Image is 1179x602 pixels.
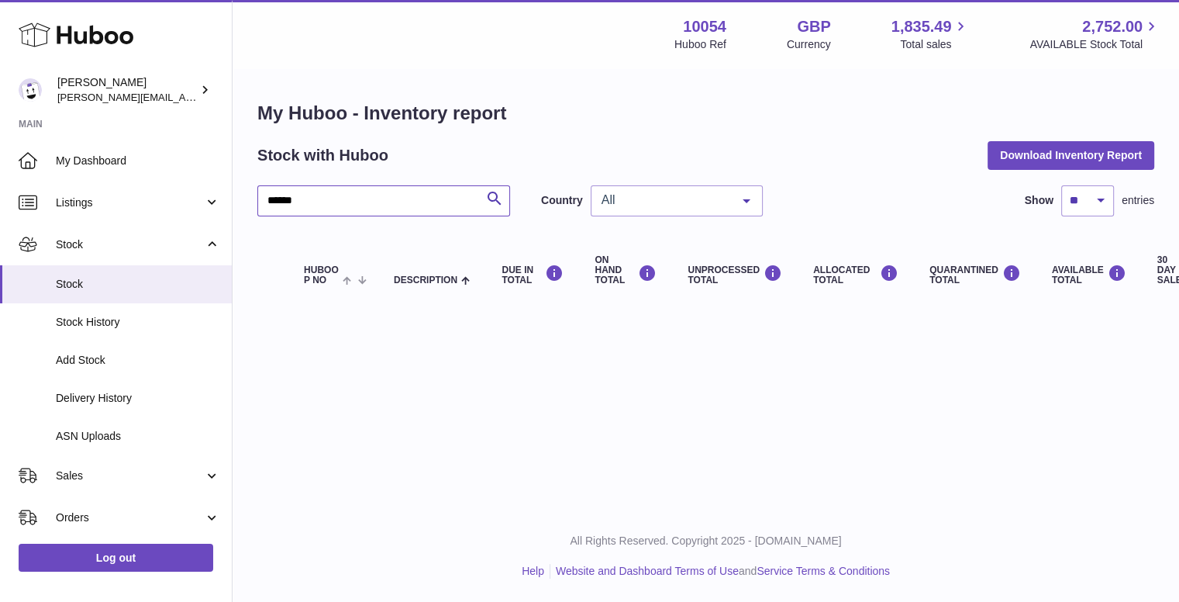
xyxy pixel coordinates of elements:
strong: 10054 [683,16,726,37]
span: AVAILABLE Stock Total [1029,37,1160,52]
span: Add Stock [56,353,220,368]
span: Orders [56,510,204,525]
div: ALLOCATED Total [813,265,898,285]
button: Download Inventory Report [988,141,1154,169]
h2: Stock with Huboo [257,145,388,166]
img: luz@capsuline.com [19,78,42,102]
a: 2,752.00 AVAILABLE Stock Total [1029,16,1160,52]
span: All [598,192,731,208]
div: DUE IN TOTAL [502,265,564,285]
span: Stock History [56,315,220,330]
div: ON HAND Total [595,255,657,286]
span: Sales [56,469,204,483]
label: Show [1025,193,1053,208]
span: Listings [56,195,204,210]
a: 1,835.49 Total sales [891,16,970,52]
strong: GBP [797,16,830,37]
span: [PERSON_NAME][EMAIL_ADDRESS][DOMAIN_NAME] [57,91,311,103]
span: Huboo P no [304,265,339,285]
a: Website and Dashboard Terms of Use [556,565,739,577]
span: Stock [56,237,204,252]
div: [PERSON_NAME] [57,75,197,105]
a: Log out [19,544,213,572]
a: Help [522,565,544,577]
span: My Dashboard [56,154,220,168]
div: Huboo Ref [674,37,726,52]
div: AVAILABLE Total [1052,265,1126,285]
label: Country [541,193,583,208]
span: 2,752.00 [1082,16,1143,37]
a: Service Terms & Conditions [757,565,890,577]
span: Delivery History [56,391,220,406]
span: entries [1122,193,1154,208]
p: All Rights Reserved. Copyright 2025 - [DOMAIN_NAME] [245,534,1167,548]
span: Description [394,275,457,285]
span: Total sales [900,37,969,52]
li: and [550,564,890,579]
div: Currency [787,37,831,52]
div: QUARANTINED Total [929,265,1021,285]
span: ASN Uploads [56,429,220,444]
span: Stock [56,277,220,292]
div: UNPROCESSED Total [688,265,782,285]
span: 1,835.49 [891,16,952,37]
h1: My Huboo - Inventory report [257,101,1154,126]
